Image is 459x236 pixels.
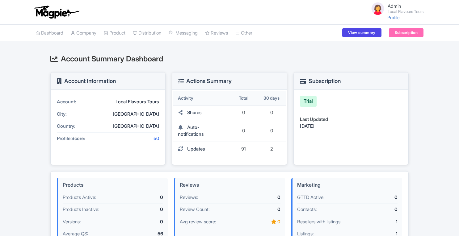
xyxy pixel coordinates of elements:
[297,194,362,201] div: GTTD Active:
[342,28,381,37] a: View summary
[297,218,362,226] div: Resellers with listings:
[362,206,398,213] div: 0
[103,111,159,118] div: [GEOGRAPHIC_DATA]
[173,91,229,106] th: Activity
[300,78,341,84] h3: Subscription
[180,218,245,226] div: Avg review score:
[300,116,402,123] div: Last Updated
[300,96,317,107] div: Trial
[128,194,163,201] div: 0
[187,110,202,115] span: Shares
[133,25,161,42] a: Distribution
[104,25,125,42] a: Product
[297,182,398,188] h4: Marketing
[169,25,198,42] a: Messaging
[270,110,273,115] span: 0
[388,10,423,14] small: Local Flavours Tours
[57,98,103,106] div: Account:
[300,123,402,130] div: [DATE]
[63,182,163,188] h4: Products
[389,28,423,37] a: Subscription
[270,128,273,134] span: 0
[297,206,362,213] div: Contacts:
[187,146,205,152] span: Updates
[362,194,398,201] div: 0
[180,182,280,188] h4: Reviews
[36,25,63,42] a: Dashboard
[388,3,401,9] span: Admin
[245,194,280,201] div: 0
[245,218,280,226] div: 0
[63,194,128,201] div: Products Active:
[178,124,204,137] span: Auto-notifications
[178,78,232,84] h3: Actions Summary
[367,1,423,16] a: Admin Local Flavours Tours
[103,98,159,106] div: Local Flavours Tours
[71,25,96,42] a: Company
[103,135,159,142] div: 50
[245,206,280,213] div: 0
[370,1,385,16] img: avatar_key_member-9c1dde93af8b07d7383eb8b5fb890c87.png
[57,78,116,84] h3: Account Information
[258,91,286,106] th: 30 days
[128,218,163,226] div: 0
[180,194,245,201] div: Reviews:
[57,135,103,142] div: Profile Score:
[229,120,258,142] td: 0
[229,91,258,106] th: Total
[229,142,258,156] td: 91
[63,206,128,213] div: Products Inactive:
[180,206,245,213] div: Review Count:
[128,206,163,213] div: 0
[205,25,228,42] a: Reviews
[50,55,409,63] h2: Account Summary Dashboard
[57,111,103,118] div: City:
[362,218,398,226] div: 1
[270,146,273,152] span: 2
[57,123,103,130] div: Country:
[103,123,159,130] div: [GEOGRAPHIC_DATA]
[63,218,128,226] div: Versions:
[387,15,400,20] a: Profile
[229,106,258,120] td: 0
[32,5,80,19] img: logo-ab69f6fb50320c5b225c76a69d11143b.png
[235,25,252,42] a: Other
